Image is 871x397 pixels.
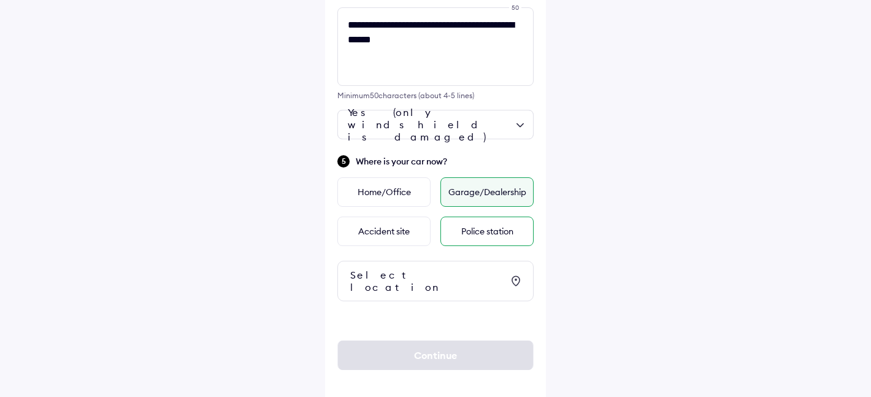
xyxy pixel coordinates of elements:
div: Accident site [337,217,431,246]
div: Police station [440,217,534,246]
div: Home/Office [337,177,431,207]
div: Select location [350,269,502,293]
div: Garage/Dealership [440,177,534,207]
div: Minimum 50 characters (about 4-5 lines) [337,91,534,100]
span: Where is your car now? [356,155,534,168]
